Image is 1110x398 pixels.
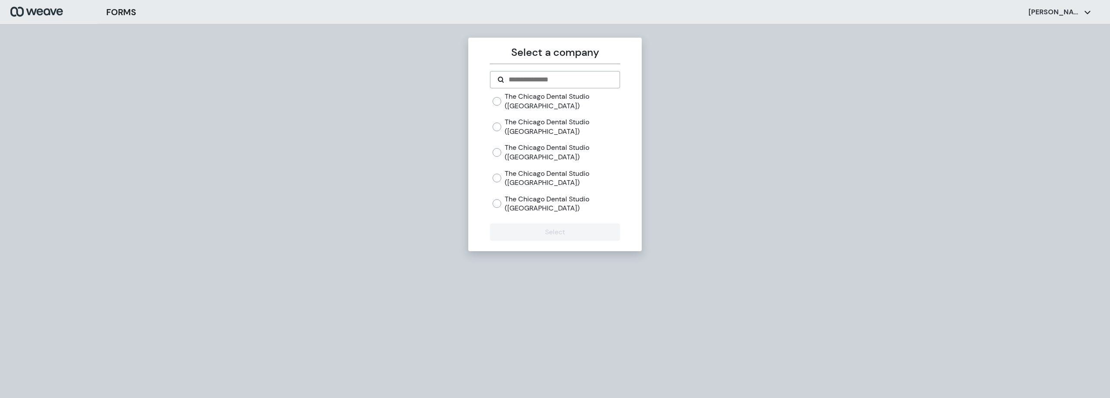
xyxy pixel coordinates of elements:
[106,6,136,19] h3: FORMS
[505,194,620,213] label: The Chicago Dental Studio ([GEOGRAPHIC_DATA])
[505,117,620,136] label: The Chicago Dental Studio ([GEOGRAPHIC_DATA])
[505,169,620,188] label: The Chicago Dental Studio ([GEOGRAPHIC_DATA])
[508,74,612,85] input: Search
[505,143,620,162] label: The Chicago Dental Studio ([GEOGRAPHIC_DATA])
[490,223,620,241] button: Select
[1028,7,1081,17] p: [PERSON_NAME]
[505,92,620,110] label: The Chicago Dental Studio ([GEOGRAPHIC_DATA])
[490,45,620,60] p: Select a company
